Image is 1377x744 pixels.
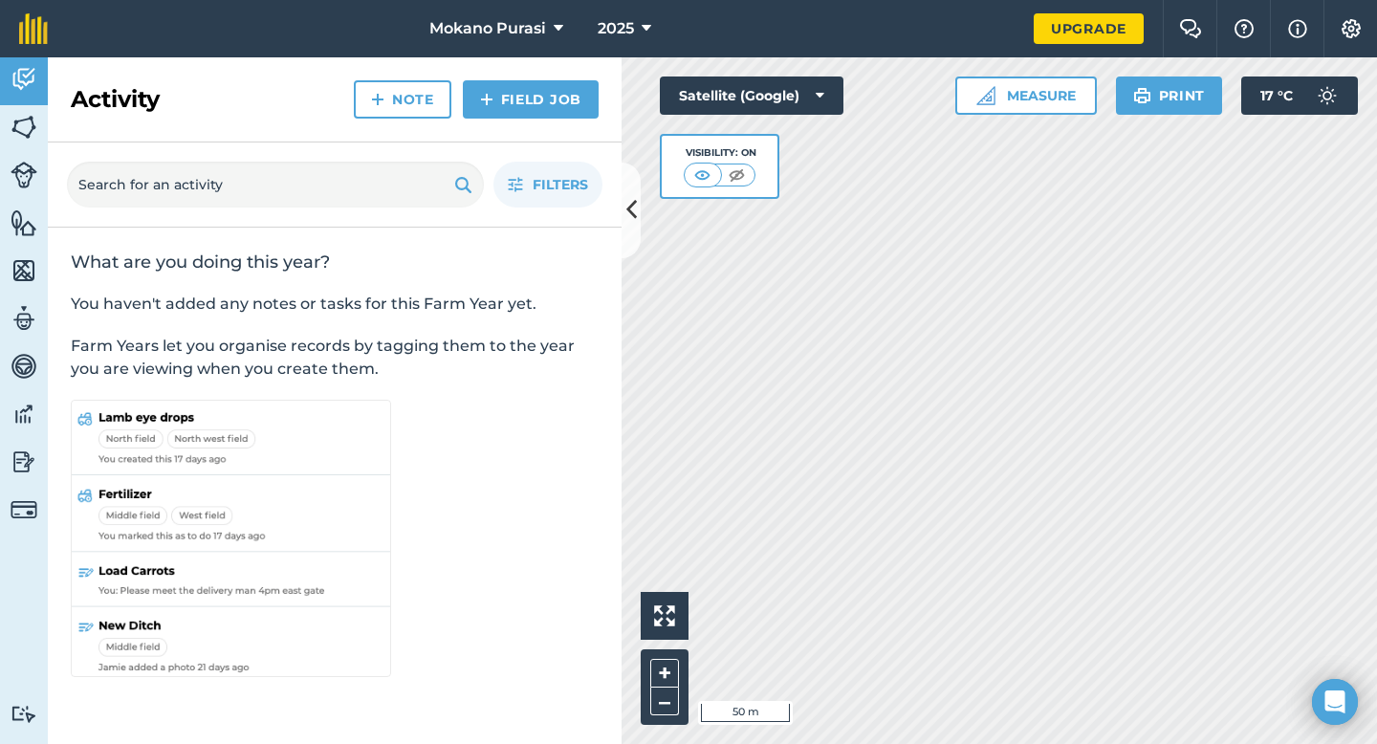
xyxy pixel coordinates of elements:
img: svg+xml;base64,PHN2ZyB4bWxucz0iaHR0cDovL3d3dy53My5vcmcvMjAwMC9zdmciIHdpZHRoPSI1MCIgaGVpZ2h0PSI0MC... [690,165,714,185]
a: Note [354,80,451,119]
img: fieldmargin Logo [19,13,48,44]
img: Four arrows, one pointing top left, one top right, one bottom right and the last bottom left [654,605,675,626]
div: Visibility: On [684,145,756,161]
img: svg+xml;base64,PHN2ZyB4bWxucz0iaHR0cDovL3d3dy53My5vcmcvMjAwMC9zdmciIHdpZHRoPSIxNyIgaGVpZ2h0PSIxNy... [1288,17,1307,40]
img: A question mark icon [1233,19,1256,38]
img: A cog icon [1340,19,1363,38]
img: svg+xml;base64,PD94bWwgdmVyc2lvbj0iMS4wIiBlbmNvZGluZz0idXRmLTgiPz4KPCEtLSBHZW5lcmF0b3I6IEFkb2JlIE... [11,65,37,94]
img: svg+xml;base64,PHN2ZyB4bWxucz0iaHR0cDovL3d3dy53My5vcmcvMjAwMC9zdmciIHdpZHRoPSI1MCIgaGVpZ2h0PSI0MC... [725,165,749,185]
span: 2025 [598,17,634,40]
span: 17 ° C [1260,77,1293,115]
img: svg+xml;base64,PHN2ZyB4bWxucz0iaHR0cDovL3d3dy53My5vcmcvMjAwMC9zdmciIHdpZHRoPSIxNCIgaGVpZ2h0PSIyNC... [480,88,493,111]
span: Filters [533,174,588,195]
button: + [650,659,679,688]
div: Open Intercom Messenger [1312,679,1358,725]
img: svg+xml;base64,PD94bWwgdmVyc2lvbj0iMS4wIiBlbmNvZGluZz0idXRmLTgiPz4KPCEtLSBHZW5lcmF0b3I6IEFkb2JlIE... [11,352,37,381]
img: Two speech bubbles overlapping with the left bubble in the forefront [1179,19,1202,38]
button: Measure [955,77,1097,115]
img: svg+xml;base64,PHN2ZyB4bWxucz0iaHR0cDovL3d3dy53My5vcmcvMjAwMC9zdmciIHdpZHRoPSIxOSIgaGVpZ2h0PSIyNC... [1133,84,1151,107]
button: 17 °C [1241,77,1358,115]
span: Mokano Purasi [429,17,546,40]
img: svg+xml;base64,PD94bWwgdmVyc2lvbj0iMS4wIiBlbmNvZGluZz0idXRmLTgiPz4KPCEtLSBHZW5lcmF0b3I6IEFkb2JlIE... [11,162,37,188]
img: svg+xml;base64,PD94bWwgdmVyc2lvbj0iMS4wIiBlbmNvZGluZz0idXRmLTgiPz4KPCEtLSBHZW5lcmF0b3I6IEFkb2JlIE... [11,400,37,428]
img: svg+xml;base64,PD94bWwgdmVyc2lvbj0iMS4wIiBlbmNvZGluZz0idXRmLTgiPz4KPCEtLSBHZW5lcmF0b3I6IEFkb2JlIE... [1308,77,1346,115]
img: svg+xml;base64,PHN2ZyB4bWxucz0iaHR0cDovL3d3dy53My5vcmcvMjAwMC9zdmciIHdpZHRoPSI1NiIgaGVpZ2h0PSI2MC... [11,256,37,285]
img: svg+xml;base64,PD94bWwgdmVyc2lvbj0iMS4wIiBlbmNvZGluZz0idXRmLTgiPz4KPCEtLSBHZW5lcmF0b3I6IEFkb2JlIE... [11,304,37,333]
a: Upgrade [1034,13,1144,44]
button: Print [1116,77,1223,115]
a: Field Job [463,80,599,119]
img: svg+xml;base64,PHN2ZyB4bWxucz0iaHR0cDovL3d3dy53My5vcmcvMjAwMC9zdmciIHdpZHRoPSI1NiIgaGVpZ2h0PSI2MC... [11,113,37,142]
img: Ruler icon [976,86,995,105]
img: svg+xml;base64,PD94bWwgdmVyc2lvbj0iMS4wIiBlbmNvZGluZz0idXRmLTgiPz4KPCEtLSBHZW5lcmF0b3I6IEFkb2JlIE... [11,496,37,523]
p: Farm Years let you organise records by tagging them to the year you are viewing when you create t... [71,335,599,381]
button: Satellite (Google) [660,77,843,115]
h2: What are you doing this year? [71,251,599,274]
input: Search for an activity [67,162,484,208]
img: svg+xml;base64,PHN2ZyB4bWxucz0iaHR0cDovL3d3dy53My5vcmcvMjAwMC9zdmciIHdpZHRoPSIxNCIgaGVpZ2h0PSIyNC... [371,88,384,111]
p: You haven't added any notes or tasks for this Farm Year yet. [71,293,599,316]
button: Filters [493,162,602,208]
h2: Activity [71,84,160,115]
img: svg+xml;base64,PD94bWwgdmVyc2lvbj0iMS4wIiBlbmNvZGluZz0idXRmLTgiPz4KPCEtLSBHZW5lcmF0b3I6IEFkb2JlIE... [11,705,37,723]
img: svg+xml;base64,PHN2ZyB4bWxucz0iaHR0cDovL3d3dy53My5vcmcvMjAwMC9zdmciIHdpZHRoPSI1NiIgaGVpZ2h0PSI2MC... [11,208,37,237]
button: – [650,688,679,715]
img: svg+xml;base64,PD94bWwgdmVyc2lvbj0iMS4wIiBlbmNvZGluZz0idXRmLTgiPz4KPCEtLSBHZW5lcmF0b3I6IEFkb2JlIE... [11,448,37,476]
img: svg+xml;base64,PHN2ZyB4bWxucz0iaHR0cDovL3d3dy53My5vcmcvMjAwMC9zdmciIHdpZHRoPSIxOSIgaGVpZ2h0PSIyNC... [454,173,472,196]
